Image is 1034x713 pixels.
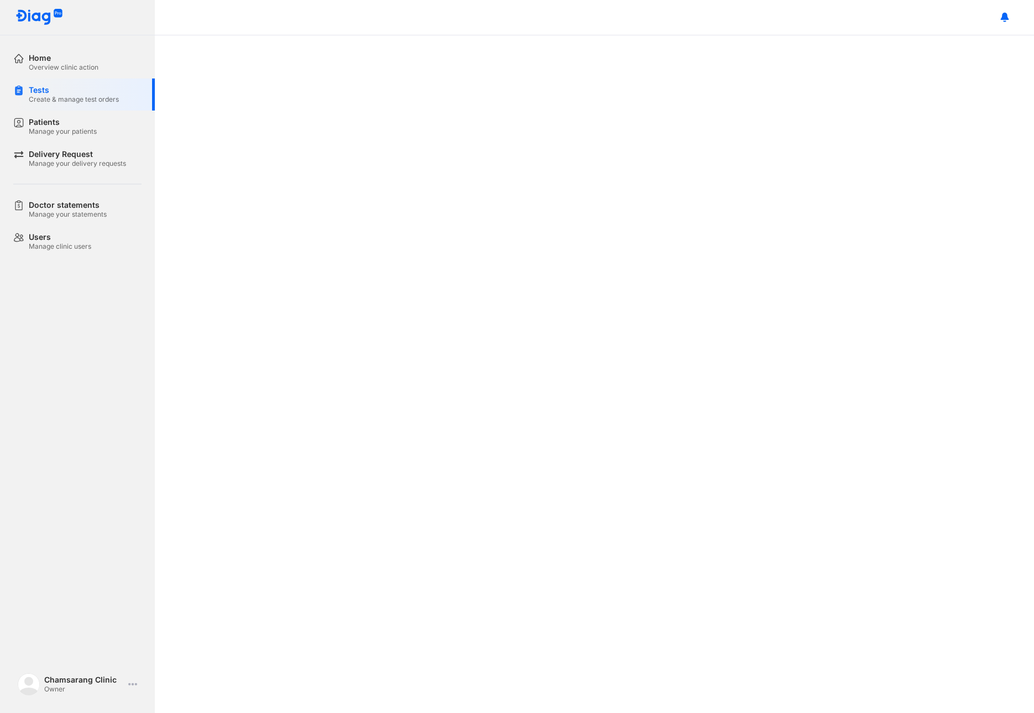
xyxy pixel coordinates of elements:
div: Manage your delivery requests [29,159,126,168]
div: Manage your statements [29,210,107,219]
div: Manage your patients [29,127,97,136]
div: Create & manage test orders [29,95,119,104]
img: logo [15,9,63,26]
div: Manage clinic users [29,242,91,251]
img: logo [18,673,40,695]
div: Chamsarang Clinic [44,675,124,685]
div: Patients [29,117,97,127]
div: Overview clinic action [29,63,98,72]
div: Doctor statements [29,200,107,210]
div: Users [29,232,91,242]
div: Tests [29,85,119,95]
div: Owner [44,685,124,694]
div: Delivery Request [29,149,126,159]
div: Home [29,53,98,63]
